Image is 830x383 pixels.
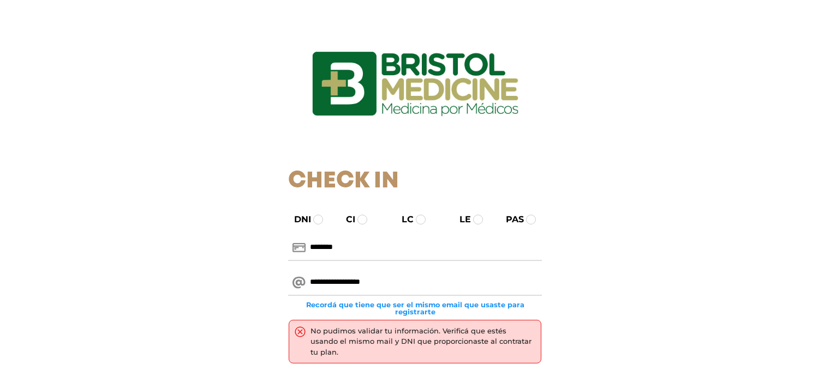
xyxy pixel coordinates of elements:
label: LE [450,213,471,226]
label: PAS [496,213,524,226]
label: DNI [284,213,311,226]
label: LC [392,213,414,226]
div: No pudimos validar tu información. Verificá que estés usando el mismo mail y DNI que proporcionas... [310,326,535,358]
h1: Check In [288,168,542,195]
img: logo_ingresarbristol.jpg [268,13,563,155]
small: Recordá que tiene que ser el mismo email que usaste para registrarte [288,301,542,315]
label: CI [336,213,355,226]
